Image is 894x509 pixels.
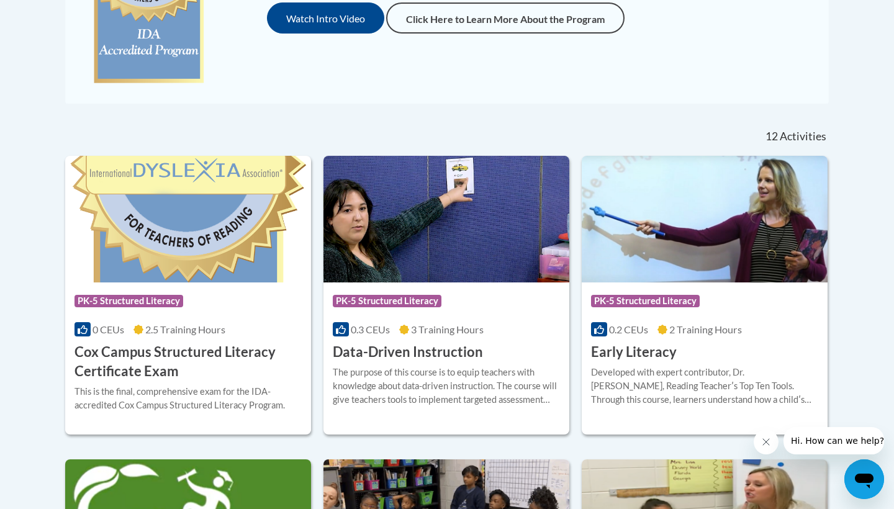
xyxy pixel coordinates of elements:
[386,2,625,34] a: Click Here to Learn More About the Program
[780,130,826,143] span: Activities
[844,459,884,499] iframe: Button to launch messaging window
[145,323,225,335] span: 2.5 Training Hours
[333,295,441,307] span: PK-5 Structured Literacy
[754,430,779,454] iframe: Close message
[323,156,569,434] a: Course LogoPK-5 Structured Literacy0.3 CEUs3 Training Hours Data-Driven InstructionThe purpose of...
[582,156,828,282] img: Course Logo
[267,2,384,34] button: Watch Intro Video
[591,295,700,307] span: PK-5 Structured Literacy
[591,366,818,407] div: Developed with expert contributor, Dr. [PERSON_NAME], Reading Teacherʹs Top Ten Tools. Through th...
[609,323,648,335] span: 0.2 CEUs
[333,343,483,362] h3: Data-Driven Instruction
[351,323,390,335] span: 0.3 CEUs
[93,323,124,335] span: 0 CEUs
[323,156,569,282] img: Course Logo
[582,156,828,434] a: Course LogoPK-5 Structured Literacy0.2 CEUs2 Training Hours Early LiteracyDeveloped with expert c...
[783,427,884,454] iframe: Message from company
[65,156,311,282] img: Course Logo
[333,366,560,407] div: The purpose of this course is to equip teachers with knowledge about data-driven instruction. The...
[74,385,302,412] div: This is the final, comprehensive exam for the IDA-accredited Cox Campus Structured Literacy Program.
[74,295,183,307] span: PK-5 Structured Literacy
[669,323,742,335] span: 2 Training Hours
[591,343,677,362] h3: Early Literacy
[74,343,302,381] h3: Cox Campus Structured Literacy Certificate Exam
[65,156,311,434] a: Course LogoPK-5 Structured Literacy0 CEUs2.5 Training Hours Cox Campus Structured Literacy Certif...
[411,323,484,335] span: 3 Training Hours
[765,130,778,143] span: 12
